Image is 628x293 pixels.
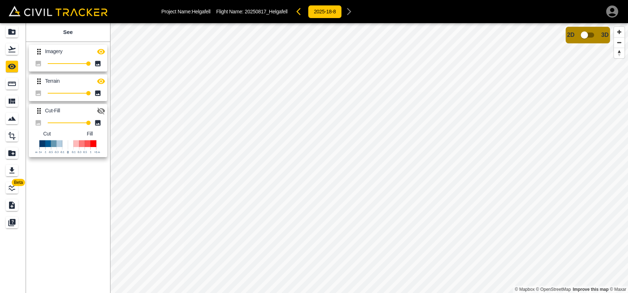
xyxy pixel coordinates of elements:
a: Map feedback [573,287,609,292]
button: Zoom out [614,37,624,48]
img: Civil Tracker [9,6,108,16]
a: OpenStreetMap [536,287,571,292]
a: Mapbox [515,287,535,292]
p: Project Name: Helgafell [161,9,210,14]
button: 2025-18-8 [308,5,342,18]
span: 20250817_Helgafell [245,9,288,14]
p: Flight Name: [216,9,288,14]
button: Zoom in [614,27,624,37]
span: 3D [601,32,609,38]
a: Maxar [610,287,626,292]
canvas: Map [110,23,628,293]
span: 2D [567,32,574,38]
button: Reset bearing to north [614,48,624,58]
